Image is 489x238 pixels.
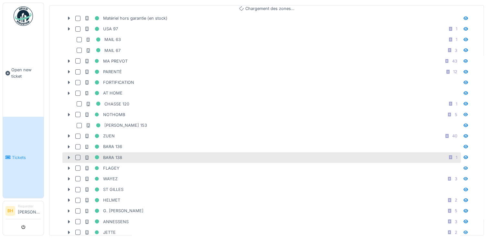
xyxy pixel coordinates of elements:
div: 3 [455,219,457,225]
div: 2 [455,197,457,203]
div: 5 [455,112,457,118]
div: FORTIFICATION [84,78,134,86]
div: 1 [456,101,457,107]
div: BARA 138 [84,154,122,162]
div: 1 [456,36,457,43]
a: Tickets [3,117,44,198]
div: USA 97 [84,25,118,33]
div: ST GILLES [84,185,123,193]
div: Requester [18,204,41,209]
div: 3 [455,47,457,54]
div: ZUEN [84,132,115,140]
div: CHASSE 120 [86,100,129,108]
div: MAIL 67 [86,46,121,55]
li: BH [5,206,15,216]
div: 43 [452,58,457,64]
div: FLAGEY [84,164,120,172]
div: Matériel hors garantie (en stock) [84,14,167,22]
div: 12 [453,69,457,75]
div: MA PREVOT [84,57,128,65]
div: MAIL 63 [86,35,121,44]
div: 5 [455,208,457,214]
span: Open new ticket [11,67,41,79]
div: 1 [456,26,457,32]
li: [PERSON_NAME] [18,204,41,218]
div: BARA 136 [84,143,122,151]
div: ANNESSENS [84,218,129,226]
div: PARENTÉ [84,68,122,76]
div: WAYEZ [84,175,118,183]
span: Tickets [12,154,41,161]
div: G. [PERSON_NAME] [84,207,144,215]
div: 2 [455,229,457,235]
div: HELMET [84,196,120,204]
a: BH Requester[PERSON_NAME] [5,204,41,219]
div: AT HOME [84,89,122,97]
div: 40 [452,133,457,139]
div: 1 [456,154,457,161]
div: 3 [455,176,457,182]
div: NOTHOMB [84,111,125,119]
a: Open new ticket [3,29,44,117]
div: JETTE [84,228,116,236]
div: [PERSON_NAME] 153 [86,121,147,129]
div: Chargement des zones… [62,5,471,12]
img: Badge_color-CXgf-gQk.svg [14,6,33,26]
